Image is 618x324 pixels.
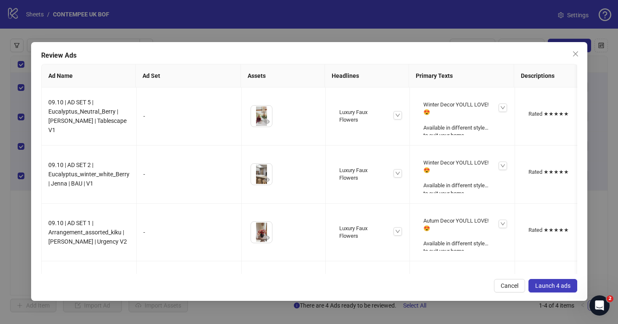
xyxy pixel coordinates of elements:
[262,117,272,127] button: Preview
[262,233,272,243] button: Preview
[262,175,272,185] button: Preview
[525,107,610,121] div: Rated ★★★★★
[501,282,518,289] span: Cancel
[136,64,241,88] th: Ad Set
[42,64,136,88] th: Ad Name
[143,112,235,121] div: -
[535,282,570,289] span: Launch 4 ads
[264,177,270,183] span: eye
[241,64,325,88] th: Assets
[143,170,235,179] div: -
[264,235,270,241] span: eye
[420,156,504,193] div: Winter Decor YOU'LL LOVE! 😍 Available in different styles to suit your home. → Shop the look at [...
[395,229,400,234] span: down
[336,105,399,127] div: Luxury Faux Flowers
[572,50,579,57] span: close
[48,162,129,187] span: 09.10 | AD SET 2 | Eucalyptus_winter_white_Berry | Jenna | BAU | V1
[409,64,514,88] th: Primary Texts
[143,228,235,237] div: -
[569,47,582,61] button: Close
[500,221,505,226] span: down
[528,279,577,292] button: Launch 4 ads
[525,223,610,237] div: Rated ★★★★★
[395,113,400,118] span: down
[336,221,399,243] div: Luxury Faux Flowers
[325,64,409,88] th: Headlines
[251,106,272,127] img: Asset 1
[494,279,525,292] button: Cancel
[251,164,272,185] img: Asset 1
[420,214,504,251] div: Autum Decor YOU'LL LOVE! 😍 Available in different styles to suit your home. → Shop the look at [D...
[395,171,400,176] span: down
[607,295,613,302] span: 2
[264,119,270,125] span: eye
[500,105,505,110] span: down
[48,99,127,133] span: 09.10 | AD SET 5 | Eucalyptus_Neutral_Berry | [PERSON_NAME] | Tablescape V1
[525,165,610,179] div: Rated ★★★★★
[251,222,272,243] img: Asset 1
[336,163,399,185] div: Luxury Faux Flowers
[420,98,504,135] div: Winter Decor YOU'LL LOVE! 😍 Available in different styles to suit your home. → Shop the look at [...
[420,271,504,309] div: Winter Decor YOU'LL LOVE! 😍 Available in different styles to suit your home. → Shop the look at [...
[48,220,127,245] span: 09.10 | AD SET 1 | Arrangement_assorted_kiku | [PERSON_NAME] | Urgency V2
[500,163,505,168] span: down
[41,50,577,61] div: Review Ads
[589,295,610,316] iframe: Intercom live chat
